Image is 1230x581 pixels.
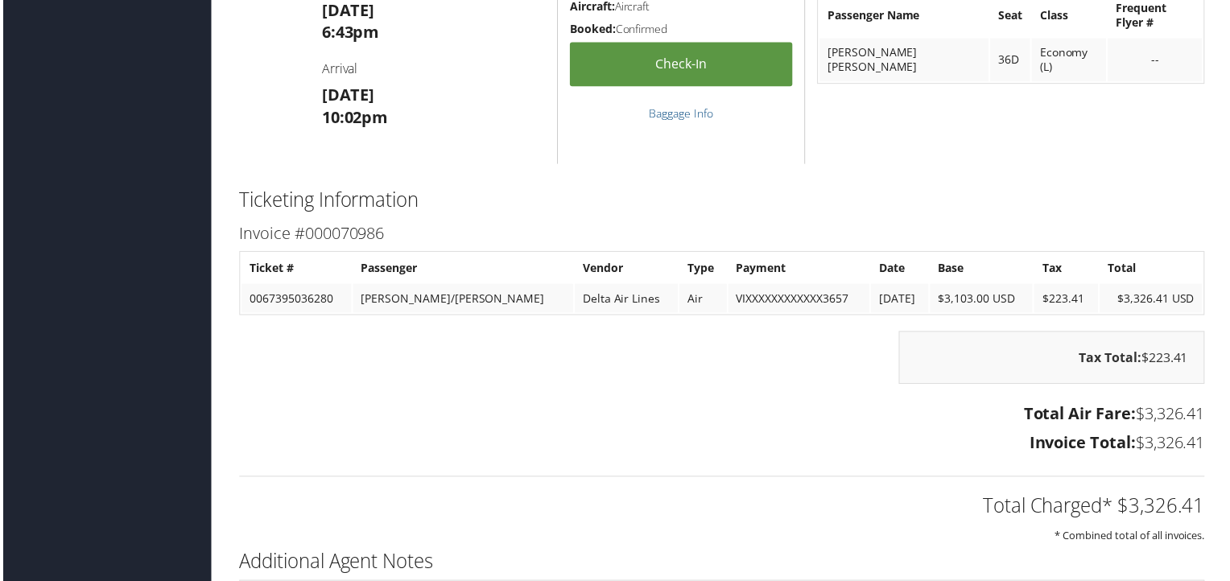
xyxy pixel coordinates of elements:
th: Ticket # [240,255,350,284]
th: Vendor [575,255,679,284]
strong: Total Air Fare: [1026,405,1139,426]
td: $223.41 [1037,286,1101,315]
th: Passenger [352,255,573,284]
h2: Additional Agent Notes [237,550,1208,578]
td: 36D [993,39,1033,82]
strong: Invoice Total: [1032,434,1139,455]
td: 0067395036280 [240,286,350,315]
strong: 6:43pm [320,22,378,43]
td: Air [680,286,728,315]
a: Baggage Info [650,106,714,122]
td: $3,326.41 USD [1103,286,1206,315]
div: -- [1119,53,1198,68]
th: Base [932,255,1035,284]
strong: 10:02pm [320,107,387,129]
a: Check-in [570,43,794,87]
th: Type [680,255,728,284]
td: $3,103.00 USD [932,286,1035,315]
strong: Tax Total: [1082,351,1145,369]
h4: Arrival [320,60,545,78]
h3: Invoice #000070986 [237,224,1208,246]
h5: Confirmed [570,21,794,37]
h3: $3,326.41 [237,405,1208,427]
th: Tax [1037,255,1101,284]
td: VIXXXXXXXXXXXX3657 [729,286,872,315]
td: Economy (L) [1034,39,1109,82]
strong: Booked: [570,21,616,36]
div: $223.41 [901,333,1208,386]
td: Delta Air Lines [575,286,679,315]
strong: [DATE] [320,84,374,106]
th: Date [873,255,931,284]
h2: Total Charged* $3,326.41 [237,495,1208,522]
td: [PERSON_NAME] [PERSON_NAME] [821,39,991,82]
small: * Combined total of all invoices. [1058,531,1208,546]
td: [PERSON_NAME]/[PERSON_NAME] [352,286,573,315]
th: Total [1103,255,1206,284]
h3: $3,326.41 [237,434,1208,456]
h2: Ticketing Information [237,187,1208,215]
td: [DATE] [873,286,931,315]
th: Payment [729,255,872,284]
